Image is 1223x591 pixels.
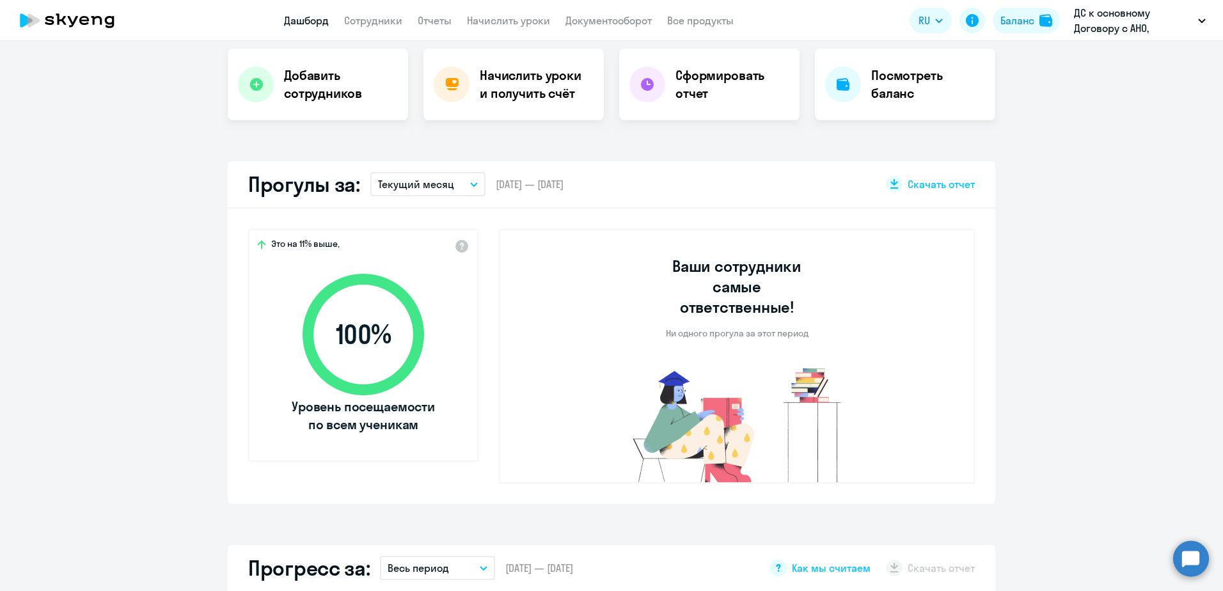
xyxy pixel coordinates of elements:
[418,14,452,27] a: Отчеты
[248,555,370,581] h2: Прогресс за:
[344,14,402,27] a: Сотрудники
[919,13,930,28] span: RU
[290,398,437,434] span: Уровень посещаемости по всем ученикам
[666,327,809,339] p: Ни одного прогула за этот период
[467,14,550,27] a: Начислить уроки
[380,556,495,580] button: Весь период
[908,177,975,191] span: Скачать отчет
[388,560,449,576] p: Весь период
[910,8,952,33] button: RU
[284,14,329,27] a: Дашборд
[1074,5,1193,36] p: ДС к основному Договору с АНО, ХАЙДЕЛЬБЕРГЦЕМЕНТ РУС, ООО
[290,319,437,350] span: 100 %
[496,177,564,191] span: [DATE] — [DATE]
[565,14,652,27] a: Документооборот
[871,67,985,102] h4: Посмотреть баланс
[675,67,789,102] h4: Сформировать отчет
[993,8,1060,33] button: Балансbalance
[609,365,865,482] img: no-truants
[271,238,340,253] span: Это на 11% выше,
[655,256,819,317] h3: Ваши сотрудники самые ответственные!
[1068,5,1212,36] button: ДС к основному Договору с АНО, ХАЙДЕЛЬБЕРГЦЕМЕНТ РУС, ООО
[284,67,398,102] h4: Добавить сотрудников
[480,67,591,102] h4: Начислить уроки и получить счёт
[370,172,485,196] button: Текущий месяц
[378,177,454,192] p: Текущий месяц
[792,561,871,575] span: Как мы считаем
[1000,13,1034,28] div: Баланс
[1039,14,1052,27] img: balance
[667,14,734,27] a: Все продукты
[505,561,573,575] span: [DATE] — [DATE]
[248,171,360,197] h2: Прогулы за:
